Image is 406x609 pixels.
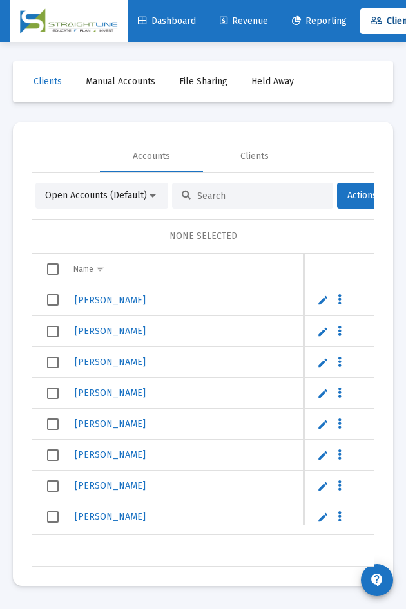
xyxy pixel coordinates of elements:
[86,76,155,87] span: Manual Accounts
[197,191,324,201] input: Search
[209,8,278,34] a: Revenue
[369,572,385,588] mat-icon: contact_support
[317,357,329,368] a: Edit
[47,449,59,461] div: Select row
[347,190,387,201] span: Actions
[32,254,374,567] div: Data grid
[179,76,227,87] span: File Sharing
[73,507,147,526] a: [PERSON_NAME]
[75,295,146,306] span: [PERSON_NAME]
[47,511,59,523] div: Select row
[75,511,146,522] span: [PERSON_NAME]
[73,264,93,274] div: Name
[220,15,268,26] span: Revenue
[47,294,59,306] div: Select row
[75,357,146,368] span: [PERSON_NAME]
[47,388,59,399] div: Select row
[138,15,196,26] span: Dashboard
[73,384,147,402] a: [PERSON_NAME]
[95,264,105,274] span: Show filter options for column 'Name'
[282,8,357,34] a: Reporting
[20,8,118,34] img: Dashboard
[75,480,146,491] span: [PERSON_NAME]
[34,76,62,87] span: Clients
[73,415,147,433] a: [PERSON_NAME]
[73,353,147,371] a: [PERSON_NAME]
[251,76,294,87] span: Held Away
[317,418,329,430] a: Edit
[317,511,329,523] a: Edit
[47,263,59,275] div: Select all
[75,388,146,398] span: [PERSON_NAME]
[133,150,170,163] div: Accounts
[47,357,59,368] div: Select row
[75,326,146,337] span: [PERSON_NAME]
[169,69,238,95] a: File Sharing
[64,254,304,285] td: Column Name
[45,190,147,201] span: Open Accounts (Default)
[317,326,329,337] a: Edit
[43,230,363,243] div: NONE SELECTED
[337,183,398,209] button: Actions
[73,291,147,310] a: [PERSON_NAME]
[73,445,147,464] a: [PERSON_NAME]
[47,326,59,337] div: Select row
[47,480,59,492] div: Select row
[73,476,147,495] a: [PERSON_NAME]
[75,449,146,460] span: [PERSON_NAME]
[317,294,329,306] a: Edit
[75,69,166,95] a: Manual Accounts
[75,418,146,429] span: [PERSON_NAME]
[23,69,72,95] a: Clients
[317,480,329,492] a: Edit
[73,322,147,341] a: [PERSON_NAME]
[128,8,206,34] a: Dashboard
[317,449,329,461] a: Edit
[240,150,269,163] div: Clients
[47,418,59,430] div: Select row
[241,69,304,95] a: Held Away
[292,15,347,26] span: Reporting
[317,388,329,399] a: Edit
